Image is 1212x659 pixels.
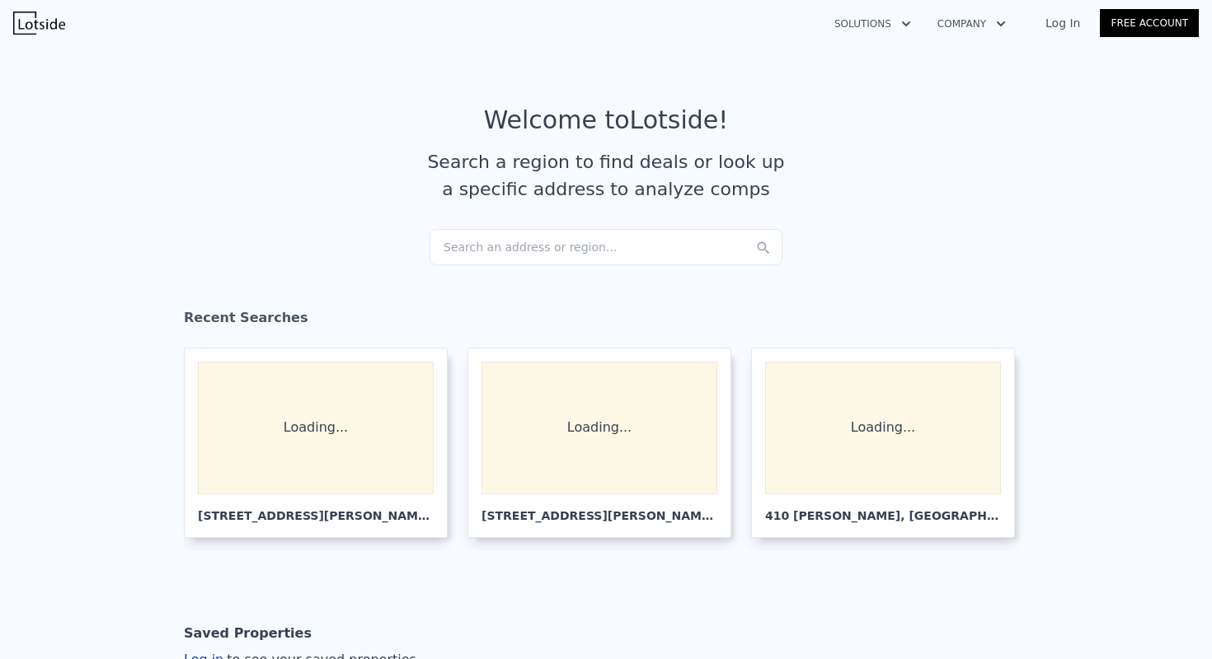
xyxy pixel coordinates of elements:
[13,12,65,35] img: Lotside
[198,362,434,494] div: Loading...
[765,362,1001,494] div: Loading...
[821,9,924,39] button: Solutions
[482,362,717,494] div: Loading...
[924,9,1019,39] button: Company
[1100,9,1199,37] a: Free Account
[421,148,791,203] div: Search a region to find deals or look up a specific address to analyze comps
[198,494,434,524] div: [STREET_ADDRESS][PERSON_NAME] , [GEOGRAPHIC_DATA]
[467,348,745,538] a: Loading... [STREET_ADDRESS][PERSON_NAME], [GEOGRAPHIC_DATA]
[1026,15,1100,31] a: Log In
[765,494,1001,524] div: 410 [PERSON_NAME] , [GEOGRAPHIC_DATA]
[430,229,782,265] div: Search an address or region...
[184,617,312,650] div: Saved Properties
[482,494,717,524] div: [STREET_ADDRESS][PERSON_NAME] , [GEOGRAPHIC_DATA]
[184,348,461,538] a: Loading... [STREET_ADDRESS][PERSON_NAME], [GEOGRAPHIC_DATA]
[751,348,1028,538] a: Loading... 410 [PERSON_NAME], [GEOGRAPHIC_DATA]
[184,295,1028,348] div: Recent Searches
[484,105,729,135] div: Welcome to Lotside !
